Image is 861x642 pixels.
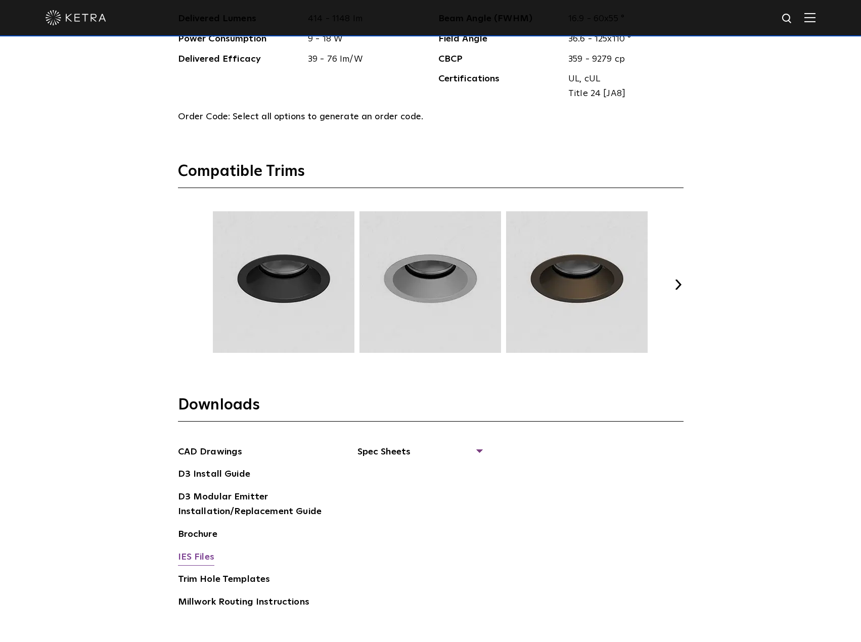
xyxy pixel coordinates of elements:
[178,162,684,188] h3: Compatible Trims
[358,211,503,353] img: TRM003.webp
[568,72,676,86] span: UL, cUL
[568,86,676,101] span: Title 24 [JA8]
[178,595,309,611] a: Millwork Routing Instructions
[438,52,561,67] span: CBCP
[438,72,561,101] span: Certifications
[178,490,330,521] a: D3 Modular Emitter Installation/Replacement Guide
[357,445,481,467] span: Spec Sheets
[178,395,684,422] h3: Downloads
[233,112,423,121] span: Select all options to generate an order code.
[438,32,561,47] span: Field Angle
[673,280,684,290] button: Next
[300,52,423,67] span: 39 - 76 lm/W
[178,52,301,67] span: Delivered Efficacy
[561,32,684,47] span: 36.6 - 125x110 °
[178,32,301,47] span: Power Consumption
[211,211,356,353] img: TRM002.webp
[46,10,106,25] img: ketra-logo-2019-white
[178,550,214,566] a: IES Files
[178,572,270,588] a: Trim Hole Templates
[781,13,794,25] img: search icon
[561,52,684,67] span: 359 - 9279 cp
[178,445,243,461] a: CAD Drawings
[178,467,250,483] a: D3 Install Guide
[505,211,649,353] img: TRM004.webp
[178,112,231,121] span: Order Code:
[804,13,815,22] img: Hamburger%20Nav.svg
[178,527,217,543] a: Brochure
[300,32,423,47] span: 9 - 18 W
